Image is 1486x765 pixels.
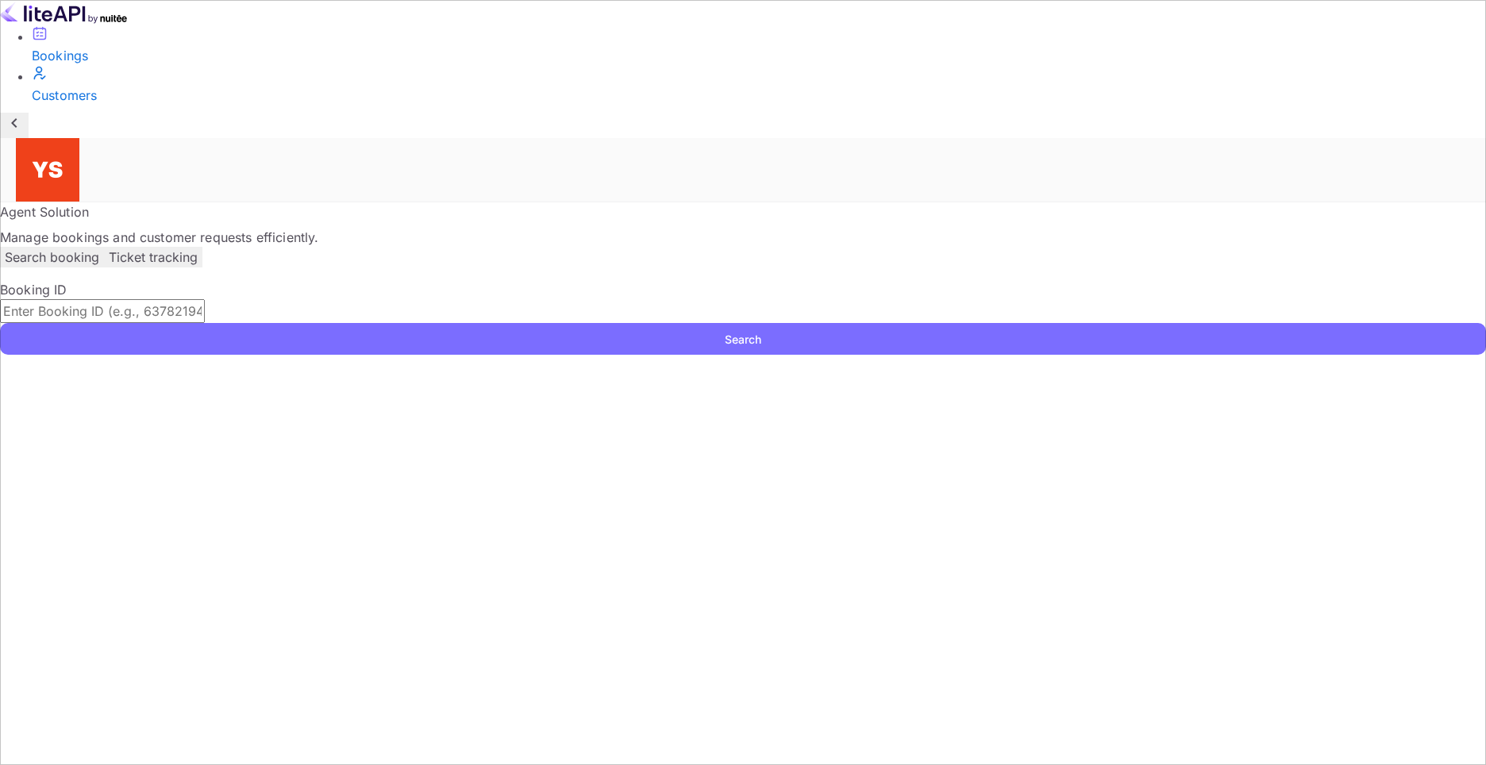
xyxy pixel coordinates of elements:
[32,86,1486,105] div: Customers
[16,138,79,202] img: Yandex Support
[5,248,99,267] p: Search booking
[32,25,1486,65] a: Bookings
[109,248,198,267] p: Ticket tracking
[32,65,1486,105] a: Customers
[32,46,1486,65] div: Bookings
